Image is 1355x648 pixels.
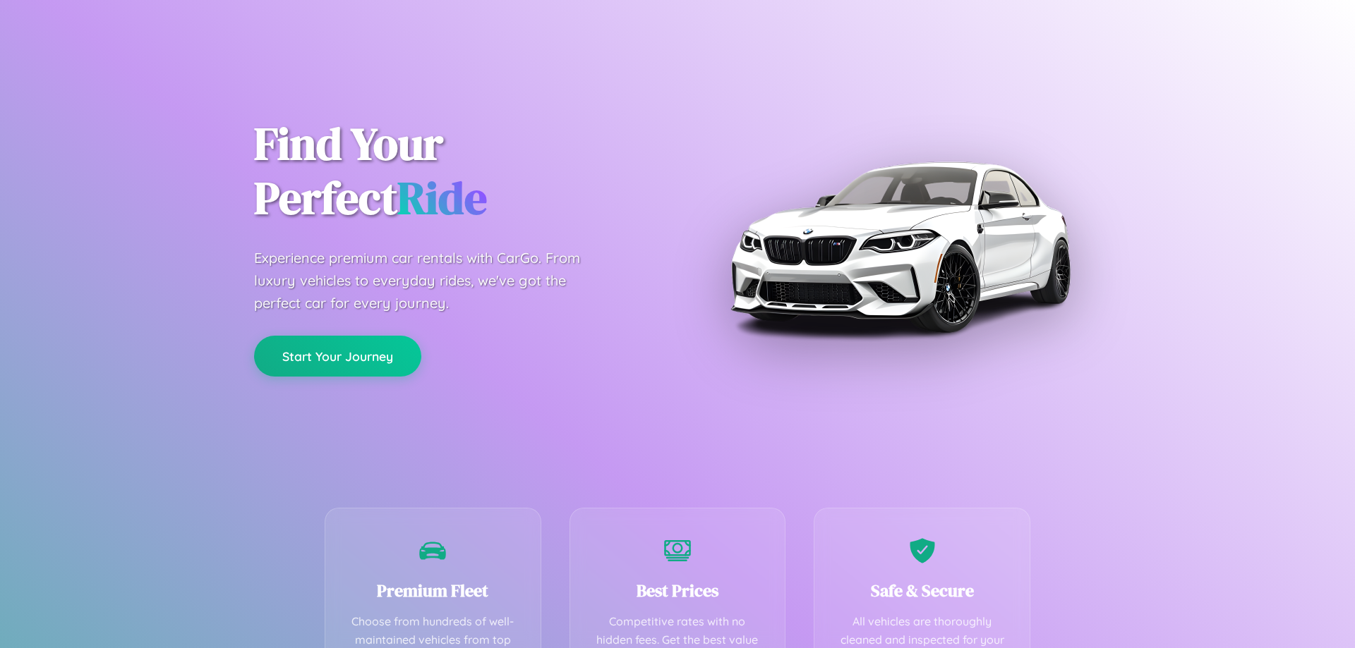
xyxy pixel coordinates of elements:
[591,579,764,602] h3: Best Prices
[836,579,1008,602] h3: Safe & Secure
[254,336,421,377] button: Start Your Journey
[254,247,607,314] p: Experience premium car rentals with CarGo. From luxury vehicles to everyday rides, we've got the ...
[397,167,487,228] span: Ride
[347,579,519,602] h3: Premium Fleet
[723,71,1076,423] img: Premium BMW car rental vehicle
[254,117,656,226] h1: Find Your Perfect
